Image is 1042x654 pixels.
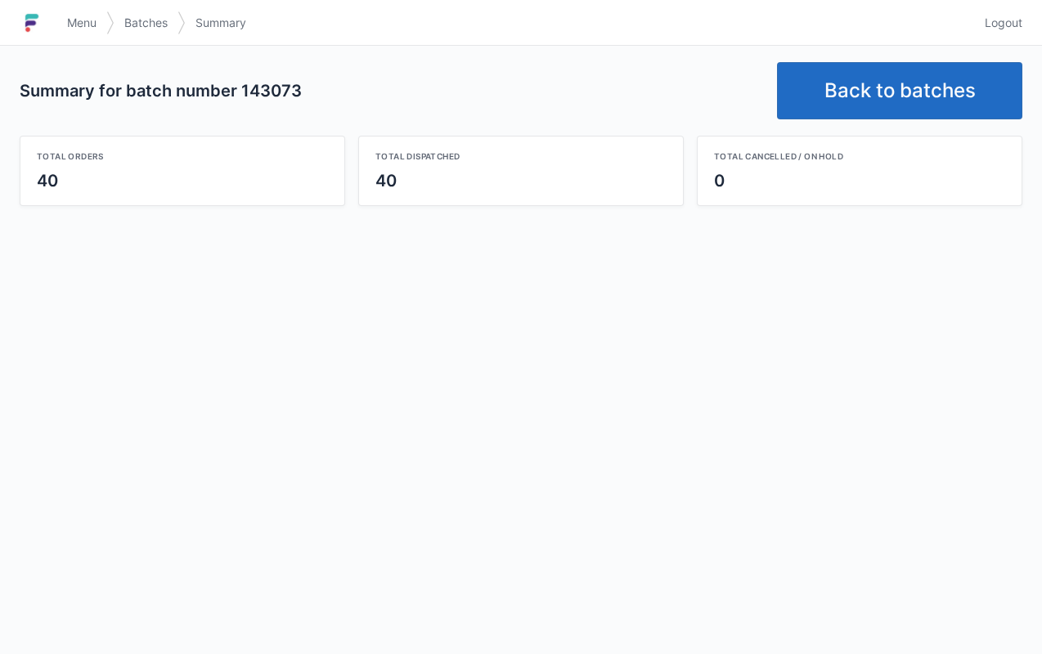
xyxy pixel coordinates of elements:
[106,3,115,43] img: svg>
[195,15,246,31] span: Summary
[375,150,667,163] div: Total dispatched
[57,8,106,38] a: Menu
[186,8,256,38] a: Summary
[67,15,97,31] span: Menu
[375,169,667,192] div: 40
[714,169,1005,192] div: 0
[37,169,328,192] div: 40
[975,8,1022,38] a: Logout
[124,15,168,31] span: Batches
[37,150,328,163] div: Total orders
[115,8,177,38] a: Batches
[985,15,1022,31] span: Logout
[20,10,44,36] img: logo-small.jpg
[714,150,1005,163] div: Total cancelled / on hold
[20,79,764,102] h2: Summary for batch number 143073
[177,3,186,43] img: svg>
[777,62,1022,119] a: Back to batches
